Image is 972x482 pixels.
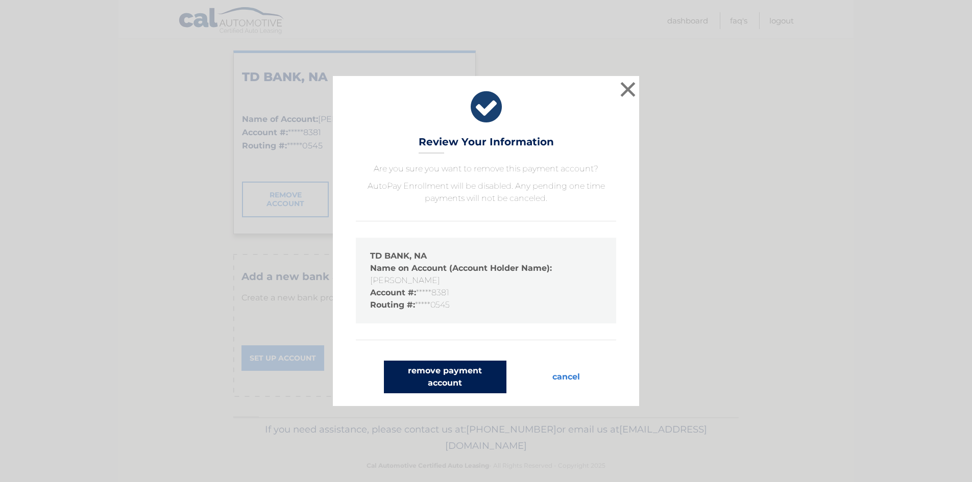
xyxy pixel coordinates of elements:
strong: TD BANK, NA [370,251,427,261]
strong: Account #: [370,288,416,297]
button: cancel [544,361,588,393]
li: [PERSON_NAME] [370,262,602,287]
h3: Review Your Information [419,136,554,154]
button: remove payment account [384,361,506,393]
strong: Routing #: [370,300,415,310]
strong: Name on Account (Account Holder Name): [370,263,552,273]
button: × [618,79,638,99]
p: AutoPay Enrollment will be disabled. Any pending one time payments will not be canceled. [356,180,616,205]
p: Are you sure you want to remove this payment account? [356,163,616,175]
